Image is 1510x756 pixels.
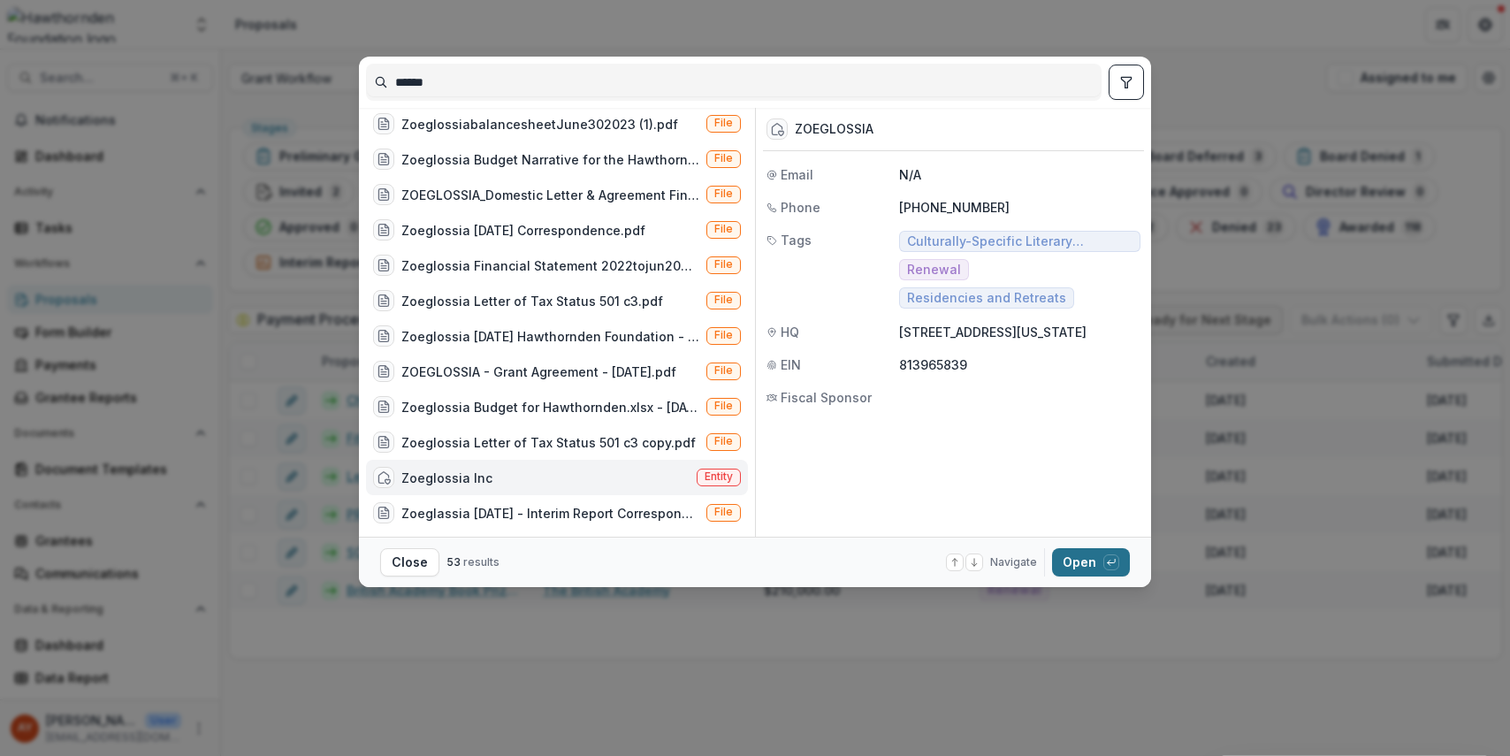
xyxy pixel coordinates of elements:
div: Zoeglossia [DATE] Correspondence.pdf [401,221,645,240]
div: Zoeglossia Budget Narrative for the Hawthornden Foundation.pdf [401,150,699,169]
span: Residencies and Retreats [907,291,1066,306]
button: Open [1052,548,1130,577]
div: ZoeglossiabalancesheetJune302023 (1).pdf [401,115,678,134]
span: Culturally-Specific Literary Organization [907,234,1132,249]
span: File [714,506,733,518]
span: Entity [705,470,733,483]
div: Zoeglassia [DATE] - Interim Report Correspondence.pdf [401,504,699,523]
span: Phone [781,198,820,217]
p: N/A [899,165,1140,184]
div: ZOEGLOSSIA [795,122,873,137]
span: File [714,117,733,129]
span: Tags [781,231,812,249]
p: [STREET_ADDRESS][US_STATE] [899,323,1140,341]
span: Fiscal Sponsor [781,388,872,407]
button: toggle filters [1109,65,1144,100]
span: File [714,258,733,271]
p: [PHONE_NUMBER] [899,198,1140,217]
span: File [714,294,733,306]
div: Zoeglossia [DATE] Hawthornden Foundation - Thank You Note and Correspondence.pdf [401,327,699,346]
p: 813965839 [899,355,1140,374]
span: 53 [446,555,461,569]
span: File [714,435,733,447]
span: Navigate [990,554,1037,570]
div: ZOEGLOSSIA - Grant Agreement - [DATE].pdf [401,363,676,381]
button: Close [380,548,439,577]
div: Zoeglossia Budget for Hawthornden.xlsx - [DATE]-[DATE] Budget -5-30-35.pdf [401,398,699,416]
div: ZOEGLOSSIA_Domestic Letter & Agreement Final.pdf [401,186,699,204]
span: File [714,400,733,412]
span: Email [781,165,813,184]
span: HQ [781,323,799,341]
div: Zoeglossia Letter of Tax Status 501 c3 copy.pdf [401,433,696,452]
div: Zoeglossia Financial Statement 2022tojun2023IncomeStmt.pdf [401,256,699,275]
div: Zoeglossia Inc [401,469,492,487]
span: File [714,152,733,164]
span: File [714,187,733,200]
span: results [463,555,500,569]
div: Zoeglossia Letter of Tax Status 501 c3.pdf [401,292,663,310]
span: File [714,329,733,341]
span: Renewal [907,263,961,278]
span: File [714,223,733,235]
span: EIN [781,355,801,374]
span: File [714,364,733,377]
